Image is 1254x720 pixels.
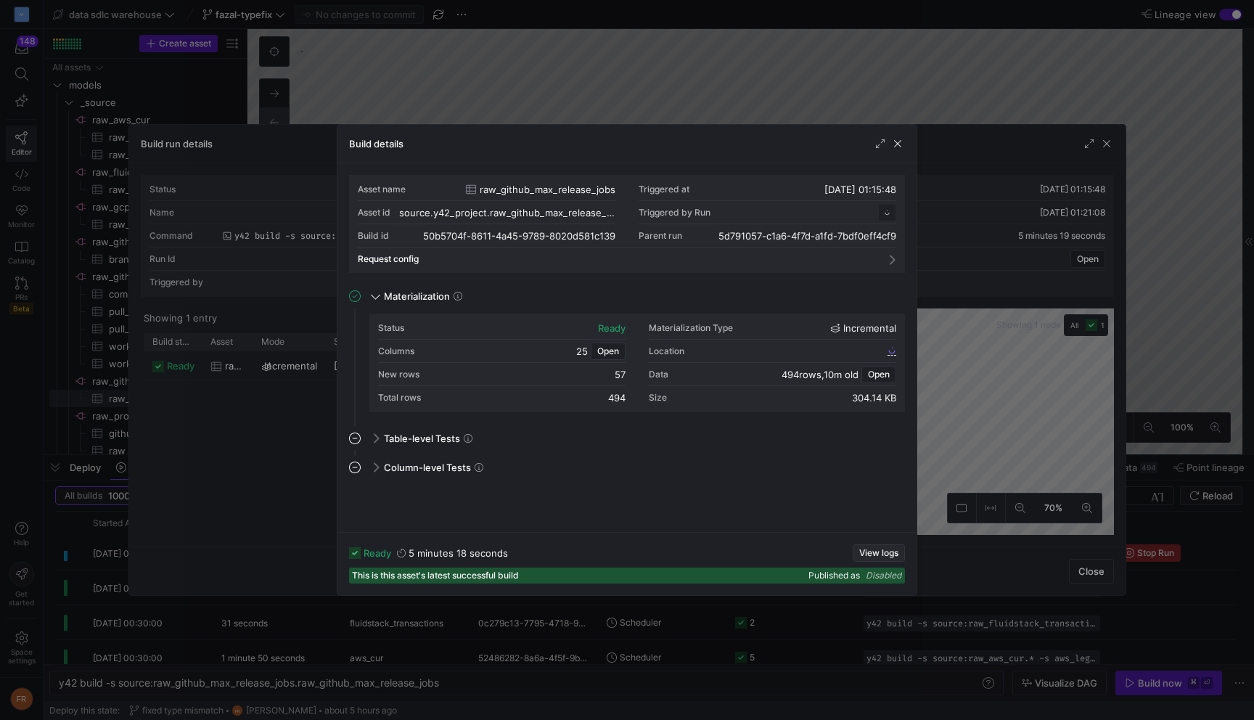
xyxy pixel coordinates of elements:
span: raw_github_max_release_jobs [480,184,615,195]
div: 57 [615,369,626,380]
div: 50b5704f-8611-4a45-9789-8020d581c139 [423,230,615,242]
div: Location [649,346,684,356]
span: 25 [576,345,588,357]
h3: Build details [349,138,403,150]
div: Size [649,393,667,403]
div: Status [378,323,404,333]
mat-expansion-panel-header: Table-level Tests [349,427,905,450]
mat-panel-title: Request config [358,254,879,264]
span: Table-level Tests [384,433,460,444]
span: Published as [808,570,860,581]
mat-expansion-panel-header: Column-level Tests [349,456,905,479]
span: Open [597,346,619,356]
span: Materialization [384,290,450,302]
span: 494 rows [782,369,821,380]
div: Triggered by Run [639,208,710,218]
div: Triggered at [639,184,689,195]
div: Asset name [358,184,406,195]
div: Asset id [358,208,390,218]
div: New rows [378,369,419,380]
span: View logs [859,548,898,558]
div: , [782,369,858,380]
span: Column-level Tests [384,462,471,473]
y42-duration: 5 minutes 18 seconds [409,547,508,559]
span: This is this asset's latest successful build [352,570,519,581]
span: Parent run [639,231,682,241]
span: 10m old [824,369,858,380]
div: 494 [608,392,626,404]
button: Open [591,343,626,360]
span: [DATE] 01:15:48 [824,184,896,195]
button: Open [861,366,896,383]
mat-expansion-panel-header: Request config [358,248,896,270]
div: Materialization Type [649,323,733,333]
div: Data [649,369,668,380]
div: Build id [358,231,389,241]
div: Total rows [378,393,421,403]
span: Open [868,369,890,380]
mat-expansion-panel-header: Materialization [349,285,905,308]
span: incremental [843,322,896,334]
button: View logs [853,544,905,562]
span: ready [364,547,391,559]
div: source.y42_project.raw_github_max_release_jobs.raw_github_max_release_jobs [399,207,615,218]
div: 304.14 KB [852,392,896,404]
span: Disabled [866,570,902,581]
div: Columns [378,346,414,356]
div: 5d791057-c1a6-4f7d-a1fd-7bdf0eff4cf9 [718,230,896,242]
div: ready [598,322,626,334]
div: Materialization [349,314,905,427]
